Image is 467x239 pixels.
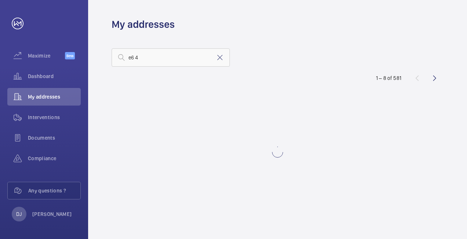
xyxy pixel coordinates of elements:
div: 1 – 8 of 581 [376,74,401,82]
span: Dashboard [28,73,81,80]
h1: My addresses [112,18,175,31]
span: Beta [65,52,75,59]
span: Compliance [28,155,81,162]
span: Maximize [28,52,65,59]
span: Documents [28,134,81,141]
p: DJ [16,210,22,218]
span: Any questions ? [28,187,80,194]
span: Interventions [28,114,81,121]
p: [PERSON_NAME] [32,210,72,218]
span: My addresses [28,93,81,100]
input: Search by address [112,48,230,67]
